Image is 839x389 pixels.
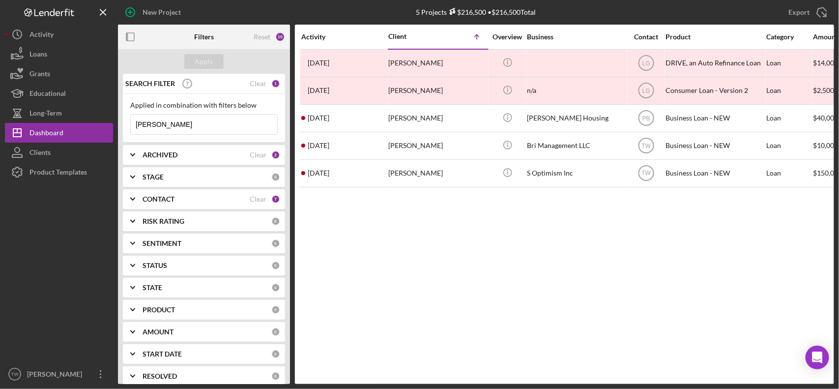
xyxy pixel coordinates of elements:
[194,33,214,41] b: Filters
[301,33,387,41] div: Activity
[5,64,113,84] button: Grants
[665,50,764,76] div: DRIVE, an Auto Refinance Loan
[143,239,181,247] b: SENTIMENT
[388,78,487,104] div: [PERSON_NAME]
[642,88,650,94] text: LG
[5,364,113,384] button: TW[PERSON_NAME]
[388,160,487,186] div: [PERSON_NAME]
[308,59,329,67] time: 2025-01-28 03:02
[271,195,280,204] div: 7
[143,328,174,336] b: AMOUNT
[271,173,280,181] div: 0
[143,151,177,159] b: ARCHIVED
[29,123,63,145] div: Dashboard
[271,350,280,359] div: 0
[766,105,812,131] div: Loan
[642,115,650,122] text: PB
[388,32,437,40] div: Client
[143,262,167,269] b: STATUS
[271,261,280,270] div: 0
[184,54,224,69] button: Apply
[766,78,812,104] div: Loan
[143,195,174,203] b: CONTACT
[779,2,834,22] button: Export
[5,44,113,64] button: Loans
[250,195,266,203] div: Clear
[766,133,812,159] div: Loan
[271,217,280,226] div: 0
[5,123,113,143] button: Dashboard
[641,170,651,177] text: TW
[527,105,625,131] div: [PERSON_NAME] Housing
[29,84,66,106] div: Educational
[388,50,487,76] div: [PERSON_NAME]
[308,142,329,150] time: 2025-10-01 19:39
[25,364,88,387] div: [PERSON_NAME]
[143,306,175,314] b: PRODUCT
[271,283,280,292] div: 0
[527,33,625,41] div: Business
[308,114,329,122] time: 2024-07-02 18:09
[250,151,266,159] div: Clear
[416,8,536,16] div: 5 Projects • $216,500 Total
[271,239,280,248] div: 0
[665,105,764,131] div: Business Loan - NEW
[447,8,487,16] div: $216,500
[195,54,213,69] div: Apply
[271,328,280,336] div: 0
[665,78,764,104] div: Consumer Loan - Version 2
[665,133,764,159] div: Business Loan - NEW
[489,33,526,41] div: Overview
[527,133,625,159] div: Bri Management LLC
[388,133,487,159] div: [PERSON_NAME]
[308,87,329,94] time: 2024-09-09 16:18
[5,84,113,103] button: Educational
[275,32,285,42] div: 10
[271,79,280,88] div: 1
[271,372,280,381] div: 0
[766,33,812,41] div: Category
[130,101,278,109] div: Applied in combination with filters below
[125,80,175,88] b: SEARCH FILTER
[143,372,177,380] b: RESOLVED
[271,305,280,314] div: 0
[143,173,164,181] b: STAGE
[143,217,184,225] b: RISK RATING
[143,350,182,358] b: START DATE
[29,162,87,184] div: Product Templates
[29,44,47,66] div: Loans
[641,143,651,150] text: TW
[5,25,113,44] button: Activity
[788,2,810,22] div: Export
[628,33,665,41] div: Contact
[766,50,812,76] div: Loan
[388,105,487,131] div: [PERSON_NAME]
[5,103,113,123] button: Long-Term
[271,150,280,159] div: 2
[5,143,113,162] button: Clients
[766,160,812,186] div: Loan
[813,141,838,150] span: $10,000
[665,33,764,41] div: Product
[665,160,764,186] div: Business Loan - NEW
[143,2,181,22] div: New Project
[29,143,51,165] div: Clients
[118,2,191,22] button: New Project
[806,346,829,369] div: Open Intercom Messenger
[527,160,625,186] div: S Optimism Inc
[642,60,650,67] text: LG
[254,33,270,41] div: Reset
[29,25,54,47] div: Activity
[11,372,19,377] text: TW
[527,78,625,104] div: n/a
[5,162,113,182] button: Product Templates
[813,114,838,122] span: $40,000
